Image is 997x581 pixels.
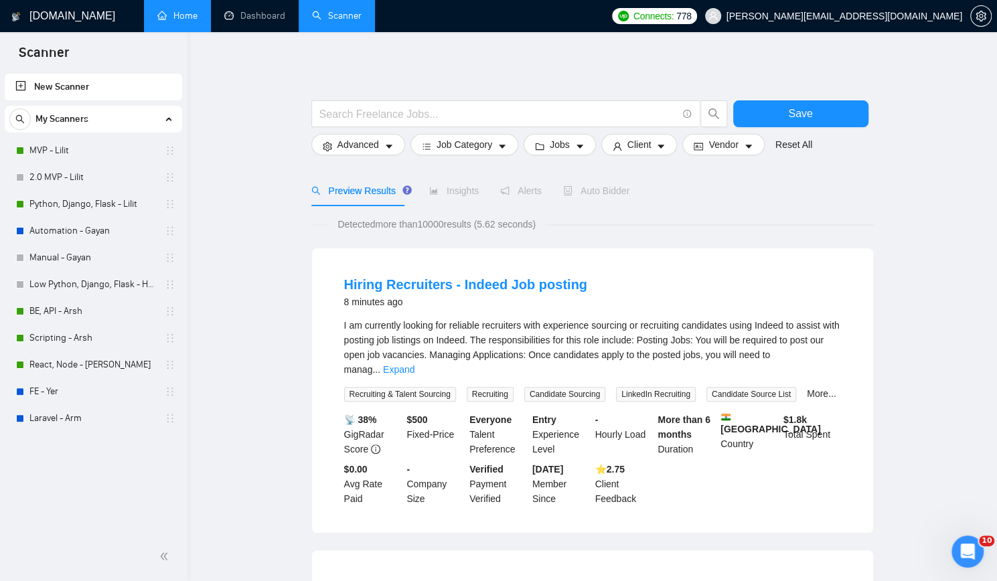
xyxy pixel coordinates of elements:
[601,134,678,155] button: userClientcaret-down
[29,218,157,244] a: Automation - Gayan
[744,141,753,151] span: caret-down
[633,9,674,23] span: Connects:
[341,462,404,506] div: Avg Rate Paid
[401,184,413,196] div: Tooltip anchor
[676,9,691,23] span: 778
[970,11,992,21] a: setting
[312,10,362,21] a: searchScanner
[29,405,157,432] a: Laravel - Arm
[29,378,157,405] a: FE - Yer
[979,535,994,546] span: 10
[469,464,504,475] b: Verified
[708,137,738,152] span: Vendor
[616,387,696,402] span: LinkedIn Recruiting
[29,164,157,191] a: 2.0 MVP - Lilit
[344,387,456,402] span: Recruiting & Talent Sourcing
[437,137,492,152] span: Job Category
[593,412,656,456] div: Hourly Load
[344,414,377,425] b: 📡 38%
[575,141,585,151] span: caret-down
[781,412,844,456] div: Total Spent
[783,414,807,425] b: $ 1.8k
[595,414,599,425] b: -
[311,134,405,155] button: settingAdvancedcaret-down
[613,141,622,151] span: user
[157,10,198,21] a: homeHome
[469,414,512,425] b: Everyone
[532,464,563,475] b: [DATE]
[658,414,710,440] b: More than 6 months
[524,387,605,402] span: Candidate Sourcing
[618,11,629,21] img: upwork-logo.png
[384,141,394,151] span: caret-down
[721,412,731,422] img: 🇮🇳
[29,271,157,298] a: Low Python, Django, Flask - Hayk
[422,141,431,151] span: bars
[371,444,380,454] span: info-circle
[807,388,836,399] a: More...
[700,100,727,127] button: search
[627,137,651,152] span: Client
[165,306,175,317] span: holder
[311,186,321,195] span: search
[328,217,545,232] span: Detected more than 10000 results (5.62 seconds)
[341,412,404,456] div: GigRadar Score
[383,364,414,375] a: Expand
[323,141,332,151] span: setting
[344,320,840,375] span: I am currently looking for reliable recruiters with experience sourcing or recruiting candidates ...
[775,137,812,152] a: Reset All
[404,412,467,456] div: Fixed-Price
[29,244,157,271] a: Manual - Gayan
[165,333,175,343] span: holder
[970,5,992,27] button: setting
[429,185,479,196] span: Insights
[165,279,175,290] span: holder
[165,386,175,397] span: holder
[971,11,991,21] span: setting
[159,550,173,563] span: double-left
[29,298,157,325] a: BE, API - Arsh
[500,186,510,195] span: notification
[165,145,175,156] span: holder
[11,6,21,27] img: logo
[467,462,530,506] div: Payment Verified
[404,462,467,506] div: Company Size
[563,185,629,196] span: Auto Bidder
[467,412,530,456] div: Talent Preference
[29,325,157,351] a: Scripting - Arsh
[165,199,175,210] span: holder
[563,186,572,195] span: robot
[344,277,587,292] a: Hiring Recruiters - Indeed Job posting
[500,185,542,196] span: Alerts
[550,137,570,152] span: Jobs
[497,141,507,151] span: caret-down
[706,387,796,402] span: Candidate Source List
[406,414,427,425] b: $ 500
[165,172,175,183] span: holder
[165,252,175,263] span: holder
[655,412,718,456] div: Duration
[5,106,182,432] li: My Scanners
[708,11,718,21] span: user
[9,108,31,130] button: search
[5,74,182,100] li: New Scanner
[10,114,30,124] span: search
[467,387,514,402] span: Recruiting
[15,74,171,100] a: New Scanner
[530,412,593,456] div: Experience Level
[524,134,596,155] button: folderJobscaret-down
[593,462,656,506] div: Client Feedback
[29,351,157,378] a: React, Node - [PERSON_NAME]
[718,412,781,456] div: Country
[682,134,764,155] button: idcardVendorcaret-down
[29,191,157,218] a: Python, Django, Flask - Lilit
[406,464,410,475] b: -
[344,464,368,475] b: $0.00
[319,106,677,122] input: Search Freelance Jobs...
[532,414,556,425] b: Entry
[344,318,841,377] div: I am currently looking for reliable recruiters with experience sourcing or recruiting candidates ...
[311,185,408,196] span: Preview Results
[694,141,703,151] span: idcard
[720,412,821,434] b: [GEOGRAPHIC_DATA]
[595,464,625,475] b: ⭐️ 2.75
